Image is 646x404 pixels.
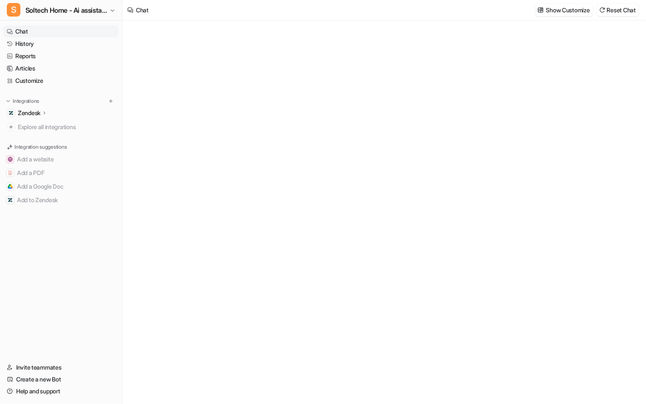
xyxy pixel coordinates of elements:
img: Add a website [8,157,13,162]
a: Create a new Bot [3,373,118,385]
button: Add a Google DocAdd a Google Doc [3,180,118,193]
img: explore all integrations [7,123,15,131]
button: Add a PDFAdd a PDF [3,166,118,180]
a: Reports [3,50,118,62]
p: Integration suggestions [14,143,67,151]
img: Add a PDF [8,170,13,175]
button: Integrations [3,97,42,105]
img: expand menu [5,98,11,104]
button: Reset Chat [597,4,639,16]
a: Customize [3,75,118,87]
p: Integrations [13,98,39,105]
a: Chat [3,25,118,37]
p: Zendesk [18,109,40,117]
img: menu_add.svg [108,98,114,104]
img: Add a Google Doc [8,184,13,189]
span: S [7,3,20,17]
a: Invite teammates [3,362,118,373]
div: Chat [136,6,149,14]
button: Add a websiteAdd a website [3,153,118,166]
a: Articles [3,62,118,74]
p: Show Customize [546,6,590,14]
a: History [3,38,118,50]
img: reset [599,7,605,13]
span: Soltech Home - Ai assistant [25,4,107,16]
img: Add to Zendesk [8,198,13,203]
a: Explore all integrations [3,121,118,133]
button: Show Customize [535,4,593,16]
a: Help and support [3,385,118,397]
button: Add to ZendeskAdd to Zendesk [3,193,118,207]
img: customize [538,7,544,13]
img: Zendesk [8,110,14,116]
span: Explore all integrations [18,120,115,134]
